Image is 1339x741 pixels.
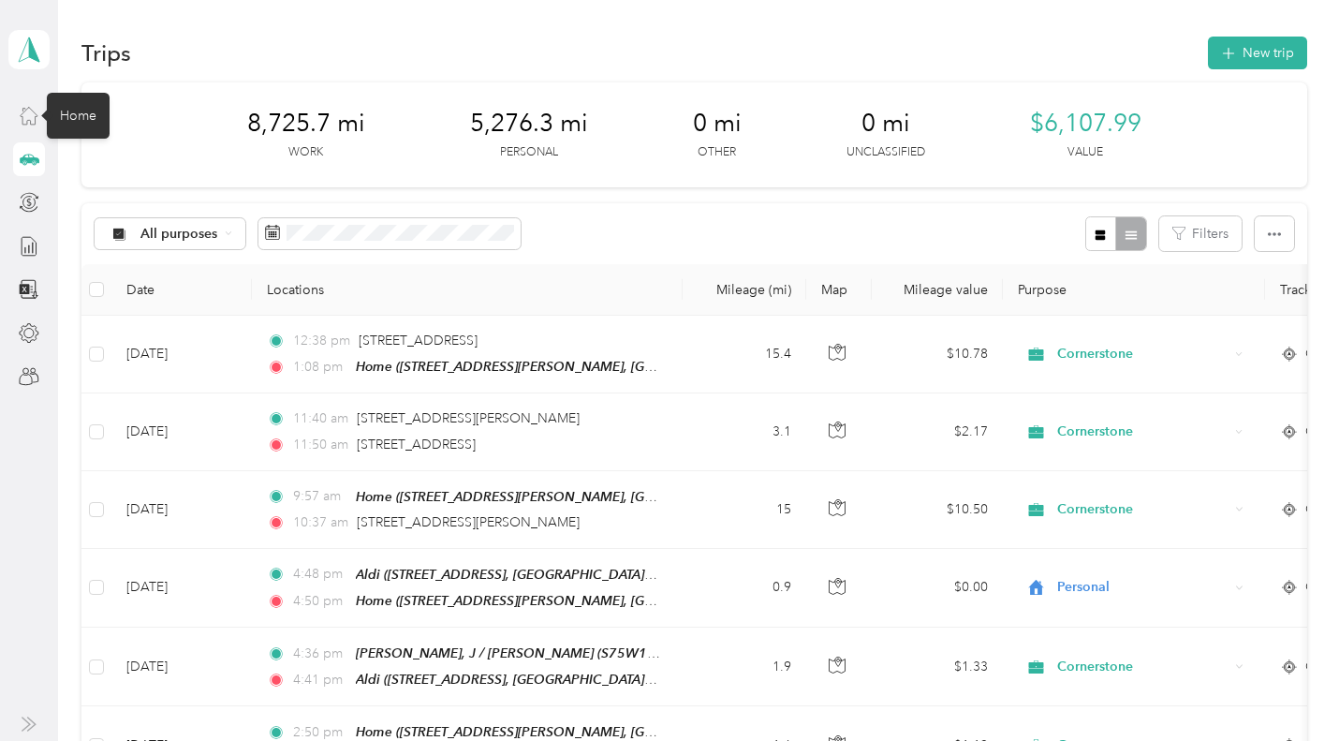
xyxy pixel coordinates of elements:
span: 9:57 am [293,486,346,507]
th: Mileage value [872,264,1003,316]
span: GPS [1305,422,1331,442]
th: Map [806,264,872,316]
span: 0 mi [693,109,742,139]
span: Aldi ([STREET_ADDRESS], [GEOGRAPHIC_DATA], [US_STATE]) [356,672,721,688]
span: All purposes [140,228,218,241]
button: New trip [1208,37,1307,69]
span: 4:41 pm [293,670,346,690]
td: 1.9 [683,628,806,706]
span: 10:37 am [293,512,348,533]
span: Cornerstone [1057,499,1229,520]
td: $10.50 [872,471,1003,549]
span: 11:40 am [293,408,348,429]
th: Locations [252,264,683,316]
p: Unclassified [846,144,925,161]
td: 15 [683,471,806,549]
p: Other [698,144,736,161]
h1: Trips [81,43,131,63]
p: Value [1067,144,1103,161]
td: $2.17 [872,393,1003,470]
span: 4:48 pm [293,564,346,585]
th: Mileage (mi) [683,264,806,316]
div: Home [47,93,110,139]
td: [DATE] [111,471,252,549]
span: 11:50 am [293,435,348,455]
button: Filters [1159,216,1242,251]
th: Date [111,264,252,316]
td: $10.78 [872,316,1003,393]
iframe: Everlance-gr Chat Button Frame [1234,636,1339,741]
td: [DATE] [111,628,252,706]
span: GPS [1305,577,1331,598]
span: Aldi ([STREET_ADDRESS], [GEOGRAPHIC_DATA], [US_STATE]) [356,567,721,583]
span: Home ([STREET_ADDRESS][PERSON_NAME], [GEOGRAPHIC_DATA], [US_STATE]) [356,359,839,375]
span: Home ([STREET_ADDRESS][PERSON_NAME], [GEOGRAPHIC_DATA], [US_STATE]) [356,593,839,609]
span: Cornerstone [1057,657,1229,677]
td: 0.9 [683,549,806,628]
p: Personal [500,144,558,161]
span: Home ([STREET_ADDRESS][PERSON_NAME], [GEOGRAPHIC_DATA], [US_STATE]) [356,724,839,740]
th: Purpose [1003,264,1265,316]
span: $6,107.99 [1030,109,1141,139]
span: 1:08 pm [293,357,346,378]
td: 3.1 [683,393,806,470]
span: 12:38 pm [293,331,350,351]
span: 8,725.7 mi [247,109,365,139]
span: [PERSON_NAME], J / [PERSON_NAME] (S75W17796 [GEOGRAPHIC_DATA], [GEOGRAPHIC_DATA] , [GEOGRAPHIC_DA... [356,645,1173,661]
span: [STREET_ADDRESS][PERSON_NAME] [357,410,580,426]
span: 5,276.3 mi [470,109,588,139]
span: GPS [1305,499,1331,520]
span: [STREET_ADDRESS][PERSON_NAME] [357,514,580,530]
span: [STREET_ADDRESS] [359,333,478,348]
span: [STREET_ADDRESS] [357,437,476,452]
td: [DATE] [111,549,252,628]
p: Work [288,144,323,161]
span: Cornerstone [1057,422,1229,442]
span: 4:50 pm [293,591,346,612]
span: 4:36 pm [293,644,346,664]
td: $1.33 [872,628,1003,706]
span: GPS [1305,344,1331,364]
span: Home ([STREET_ADDRESS][PERSON_NAME], [GEOGRAPHIC_DATA], [US_STATE]) [356,489,839,505]
span: 0 mi [861,109,910,139]
td: [DATE] [111,393,252,470]
td: 15.4 [683,316,806,393]
td: $0.00 [872,549,1003,628]
span: Cornerstone [1057,344,1229,364]
span: Personal [1057,577,1229,598]
td: [DATE] [111,316,252,393]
